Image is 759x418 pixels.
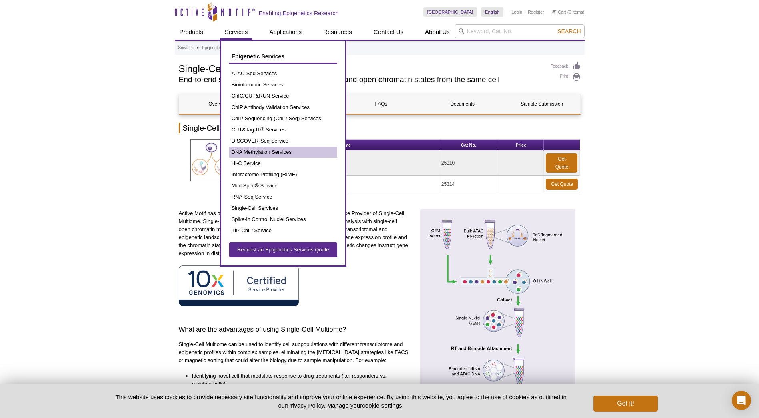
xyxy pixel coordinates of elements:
h1: Single-Cell Multiome Service [179,62,543,74]
p: Active Motif has been designated by 10x Genomics as a Certified Service Provider of Single-Cell M... [179,209,410,257]
p: This website uses cookies to provide necessary site functionality and improve your online experie... [102,393,581,410]
input: Keyword, Cat. No. [455,24,585,38]
a: Mod Spec® Service [229,180,337,191]
td: 25310 [439,151,498,176]
h2: End-to-end service to measure gene expression and open chromatin states from the same cell​ [179,76,543,83]
a: DISCOVER-Seq Service [229,135,337,147]
h2: Single-Cell Multiome Service Overview [179,123,581,133]
button: Search [555,28,583,35]
a: ChIP Antibody Validation Services [229,102,337,113]
a: Epigenetic Services [202,44,237,52]
a: Services [178,44,194,52]
a: Services [220,24,253,40]
a: Contact Us [369,24,408,40]
a: ChIP-Sequencing (ChIP-Seq) Services [229,113,337,124]
a: Products [175,24,208,40]
a: FAQs [342,94,421,114]
td: 25314 [439,176,498,193]
th: Price [498,140,544,151]
img: Your Cart [552,10,556,14]
a: Request an Epigenetics Services Quote [229,242,337,257]
li: (0 items) [552,7,585,17]
a: Single-Cell Services [229,203,337,214]
a: Register [528,9,544,15]
li: | [525,7,526,17]
a: Documents [423,94,502,114]
a: Bioinformatic Services [229,79,337,90]
a: Get Quote [546,153,577,173]
a: Cart [552,9,566,15]
img: 10X Genomics Certified Service Provider [179,265,299,306]
img: Single-Cell Multiome Service [190,139,232,181]
p: Single-Cell Multiome can be used to identify cell subpopulations with different transcriptome and... [179,340,410,364]
a: About Us [420,24,455,40]
a: ChIC/CUT&RUN Service [229,90,337,102]
h3: What are the advantages of using Single-Cell Multiome?​ [179,325,410,334]
a: Login [511,9,522,15]
a: ATAC-Seq Services [229,68,337,79]
a: Feedback [551,62,581,71]
a: Spike-in Control Nuclei Services [229,214,337,225]
a: TIP-ChIP Service [229,225,337,236]
a: Privacy Policy [287,402,324,409]
span: Search [557,28,581,34]
a: [GEOGRAPHIC_DATA] [423,7,477,17]
a: Resources [318,24,357,40]
a: English [481,7,503,17]
th: Cat No. [439,140,498,151]
a: Epigenetic Services [229,49,337,64]
span: Epigenetic Services [232,53,284,60]
a: DNA Methylation Services [229,147,337,158]
a: Hi-C Service [229,158,337,169]
a: Get Quote [546,179,578,190]
div: Open Intercom Messenger [732,391,751,410]
a: Applications [264,24,306,40]
a: Interactome Profiling (RIME) [229,169,337,180]
a: Overview [179,94,258,114]
li: Identifying novel cell that modulate response to drug treatments (i.e. responders vs. resistant c... [192,372,402,388]
a: Print [551,73,581,82]
button: cookie settings [362,402,402,409]
a: RNA-Seq Service [229,191,337,203]
button: Got it! [593,396,657,412]
a: CUT&Tag-IT® Services [229,124,337,135]
a: Sample Submission [504,94,579,114]
h2: Enabling Epigenetics Research [259,10,339,17]
li: » [197,46,199,50]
